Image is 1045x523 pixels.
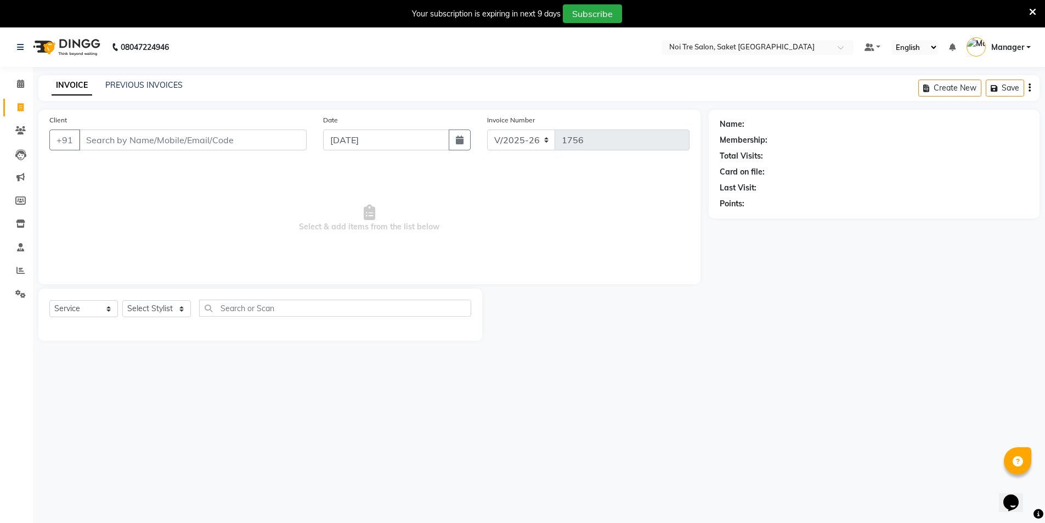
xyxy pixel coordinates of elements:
label: Date [323,115,338,125]
div: Total Visits: [720,150,763,162]
input: Search by Name/Mobile/Email/Code [79,130,307,150]
div: Your subscription is expiring in next 9 days [412,8,561,20]
label: Client [49,115,67,125]
label: Invoice Number [487,115,535,125]
iframe: chat widget [999,479,1034,512]
div: Last Visit: [720,182,756,194]
button: Subscribe [563,4,622,23]
div: Card on file: [720,166,765,178]
a: INVOICE [52,76,92,95]
span: Select & add items from the list below [49,164,690,273]
div: Name: [720,119,744,130]
input: Search or Scan [199,300,471,317]
a: PREVIOUS INVOICES [105,80,183,90]
b: 08047224946 [121,32,169,63]
span: Manager [991,42,1024,53]
div: Membership: [720,134,767,146]
button: Create New [918,80,981,97]
div: Points: [720,198,744,210]
img: Manager [967,37,986,57]
img: logo [28,32,103,63]
button: Save [986,80,1024,97]
button: +91 [49,130,80,150]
